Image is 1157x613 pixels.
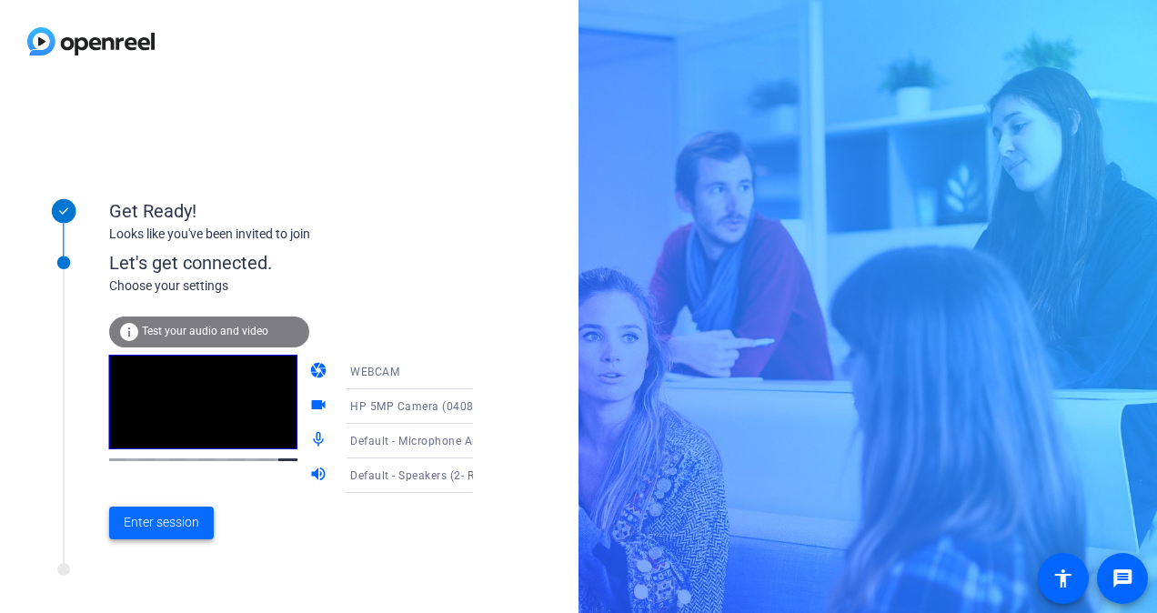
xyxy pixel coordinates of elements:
span: Default - Microphone Array (2- Intel® Smart Sound Technology for Digital Microphones) [350,433,815,447]
div: Looks like you've been invited to join [109,225,473,244]
span: Test your audio and video [142,325,268,337]
mat-icon: mic_none [309,430,331,452]
mat-icon: info [118,321,140,343]
mat-icon: volume_up [309,465,331,487]
div: Choose your settings [109,276,510,296]
span: Enter session [124,513,199,532]
mat-icon: accessibility [1052,568,1074,589]
mat-icon: camera [309,361,331,383]
mat-icon: message [1112,568,1133,589]
div: Let's get connected. [109,249,510,276]
div: Get Ready! [109,197,473,225]
button: Enter session [109,507,214,539]
mat-icon: videocam [309,396,331,417]
span: Default - Speakers (2- Realtek(R) Audio) [350,467,559,482]
span: HP 5MP Camera (0408:545b) [350,398,508,413]
span: WEBCAM [350,366,399,378]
